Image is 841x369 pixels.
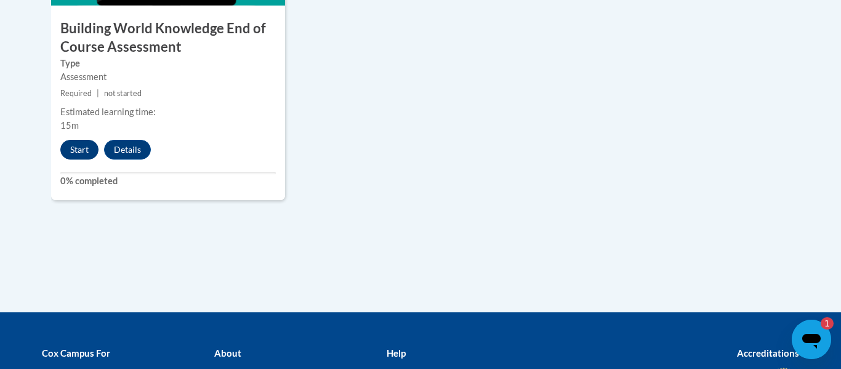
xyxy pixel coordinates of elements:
div: Assessment [60,70,276,84]
label: Type [60,57,276,70]
b: Accreditations [737,347,799,359]
span: 15m [60,120,79,131]
span: Required [60,89,92,98]
b: Help [387,347,406,359]
b: Cox Campus For [42,347,110,359]
h3: Building World Knowledge End of Course Assessment [51,19,285,57]
b: About [214,347,241,359]
button: Details [104,140,151,160]
span: | [97,89,99,98]
button: Start [60,140,99,160]
iframe: Button to launch messaging window, 1 unread message [792,320,831,359]
span: not started [104,89,142,98]
label: 0% completed [60,174,276,188]
div: Estimated learning time: [60,105,276,119]
iframe: Number of unread messages [809,317,834,330]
